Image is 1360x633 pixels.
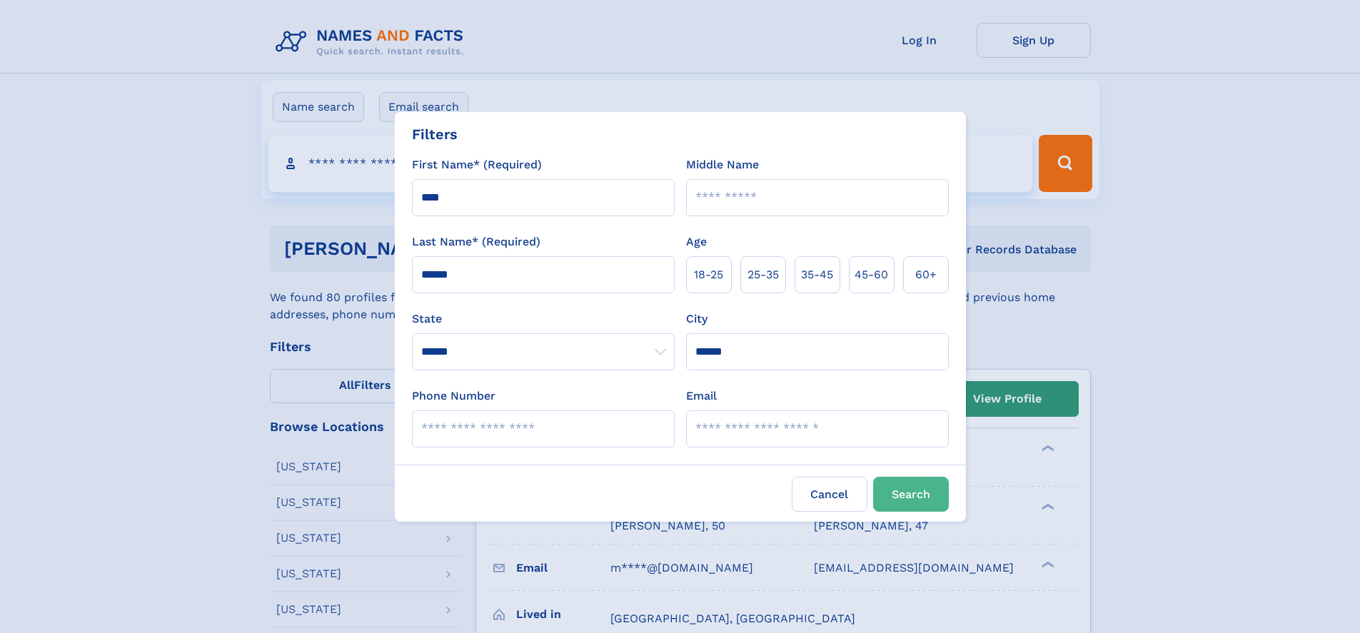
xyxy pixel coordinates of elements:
[412,233,540,250] label: Last Name* (Required)
[686,388,717,405] label: Email
[686,310,707,328] label: City
[412,156,542,173] label: First Name* (Required)
[855,266,888,283] span: 45‑60
[792,477,867,512] label: Cancel
[412,388,495,405] label: Phone Number
[412,123,458,145] div: Filters
[412,310,675,328] label: State
[686,156,759,173] label: Middle Name
[873,477,949,512] button: Search
[801,266,833,283] span: 35‑45
[747,266,779,283] span: 25‑35
[915,266,937,283] span: 60+
[686,233,707,250] label: Age
[694,266,723,283] span: 18‑25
